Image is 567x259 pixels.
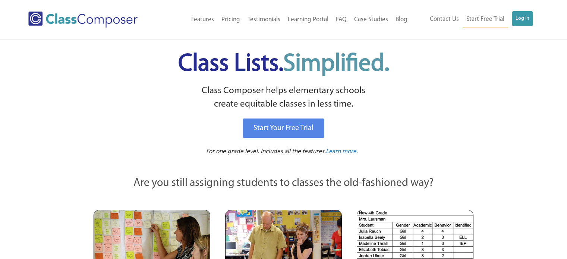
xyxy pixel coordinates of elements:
a: Start Free Trial [463,11,508,28]
a: Contact Us [426,11,463,28]
p: Are you still assigning students to classes the old-fashioned way? [94,175,474,192]
a: Features [188,12,218,28]
a: Case Studies [350,12,392,28]
p: Class Composer helps elementary schools create equitable classes in less time. [92,84,475,111]
span: Class Lists. [178,52,389,76]
span: For one grade level. Includes all the features. [206,148,326,155]
a: FAQ [332,12,350,28]
nav: Header Menu [161,12,411,28]
a: Log In [512,11,533,26]
a: Pricing [218,12,244,28]
a: Start Your Free Trial [243,119,324,138]
a: Learning Portal [284,12,332,28]
span: Learn more. [326,148,358,155]
a: Testimonials [244,12,284,28]
img: Class Composer [28,12,138,28]
a: Blog [392,12,411,28]
nav: Header Menu [411,11,533,28]
span: Start Your Free Trial [253,124,314,132]
a: Learn more. [326,147,358,157]
span: Simplified. [283,52,389,76]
